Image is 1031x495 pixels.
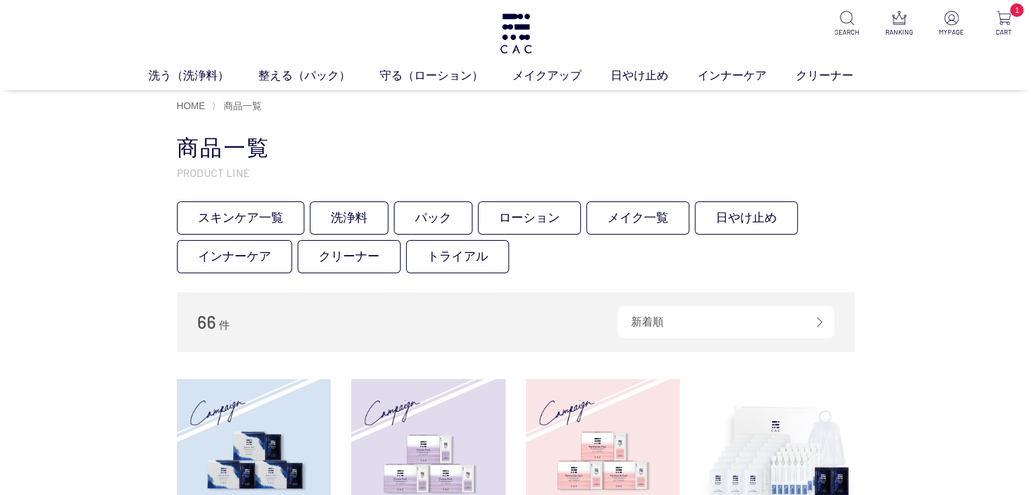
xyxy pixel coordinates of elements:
[406,240,509,273] a: トライアル
[219,319,230,331] span: 件
[698,67,796,85] a: インナーケア
[298,240,401,273] a: クリーナー
[883,11,916,37] a: RANKING
[611,67,698,85] a: 日やけ止め
[695,201,798,235] a: 日やけ止め
[177,165,855,180] p: PRODUCT LINE
[177,240,292,273] a: インナーケア
[478,201,581,235] a: ローション
[586,201,689,235] a: メイク一覧
[498,14,533,54] img: logo
[512,67,611,85] a: メイクアップ
[394,201,472,235] a: パック
[796,67,883,85] a: クリーナー
[221,100,262,111] a: 商品一覧
[177,201,304,235] a: スキンケア一覧
[211,100,265,113] li: 〉
[148,67,258,85] a: 洗う（洗浄料）
[618,306,834,338] div: 新着順
[830,27,864,37] p: SEARCH
[883,27,916,37] p: RANKING
[380,67,512,85] a: 守る（ローション）
[935,27,968,37] p: MYPAGE
[830,11,864,37] a: SEARCH
[987,27,1020,37] p: CART
[1010,3,1024,17] span: 1
[224,100,262,111] span: 商品一覧
[310,201,388,235] a: 洗浄料
[987,11,1020,37] a: 1 CART
[177,100,205,111] a: HOME
[258,67,380,85] a: 整える（パック）
[177,134,855,163] h1: 商品一覧
[935,11,968,37] a: MYPAGE
[197,311,216,332] span: 66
